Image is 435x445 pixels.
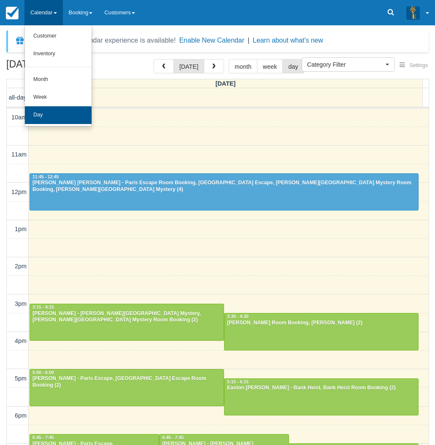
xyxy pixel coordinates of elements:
a: 3:30 - 4:30[PERSON_NAME] Room Booking, [PERSON_NAME] (2) [224,313,419,350]
span: 3:30 - 4:30 [227,314,249,319]
span: 1pm [15,226,27,232]
ul: Calendar [24,25,92,127]
button: Settings [394,59,433,72]
button: week [257,59,283,73]
span: 5:00 - 6:00 [32,370,54,375]
a: Inventory [25,45,92,63]
span: Category Filter [307,60,384,69]
button: day [282,59,304,73]
span: 4pm [15,337,27,344]
span: 3pm [15,300,27,307]
a: Week [25,89,92,106]
span: 3:15 - 4:15 [32,305,54,310]
button: month [229,59,257,73]
button: Enable New Calendar [179,36,244,45]
a: 5:15 - 6:15Easton [PERSON_NAME] - Bank Heist, Bank Heist Room Booking (2) [224,378,419,415]
div: A new Booking Calendar experience is available! [28,35,176,46]
span: 11:45 - 12:45 [32,175,59,179]
button: [DATE] [173,59,204,73]
div: [PERSON_NAME] Room Booking, [PERSON_NAME] (2) [227,320,416,326]
div: [PERSON_NAME] - [PERSON_NAME][GEOGRAPHIC_DATA] Mystery, [PERSON_NAME][GEOGRAPHIC_DATA] Mystery Ro... [32,310,222,324]
div: Easton [PERSON_NAME] - Bank Heist, Bank Heist Room Booking (2) [227,385,416,391]
div: [PERSON_NAME] [PERSON_NAME] - Paris Escape Room Booking, [GEOGRAPHIC_DATA] Escape, [PERSON_NAME][... [32,180,416,193]
button: Category Filter [302,57,394,72]
a: 5:00 - 6:00[PERSON_NAME] - Paris Escape, [GEOGRAPHIC_DATA] Escape Room Booking (2) [30,369,224,406]
div: [PERSON_NAME] - Paris Escape, [GEOGRAPHIC_DATA] Escape Room Booking (2) [32,375,222,389]
a: Month [25,71,92,89]
span: 5:15 - 6:15 [227,380,249,384]
span: 10am [11,114,27,121]
span: 2pm [15,263,27,270]
span: 6:45 - 7:45 [32,435,54,440]
span: Settings [410,62,428,68]
span: 12pm [11,189,27,195]
span: all-day [9,94,27,101]
img: checkfront-main-nav-mini-logo.png [6,7,19,19]
a: 3:15 - 4:15[PERSON_NAME] - [PERSON_NAME][GEOGRAPHIC_DATA] Mystery, [PERSON_NAME][GEOGRAPHIC_DATA]... [30,304,224,341]
a: 11:45 - 12:45[PERSON_NAME] [PERSON_NAME] - Paris Escape Room Booking, [GEOGRAPHIC_DATA] Escape, [... [30,173,419,210]
span: 6pm [15,412,27,419]
a: Customer [25,27,92,45]
a: Learn about what's new [253,37,323,44]
span: | [248,37,249,44]
h2: [DATE] [6,59,113,75]
span: 6:45 - 7:45 [162,435,184,440]
a: Day [25,106,92,124]
span: 5pm [15,375,27,382]
img: A3 [406,6,420,19]
span: [DATE] [216,80,236,87]
span: 11am [11,151,27,158]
